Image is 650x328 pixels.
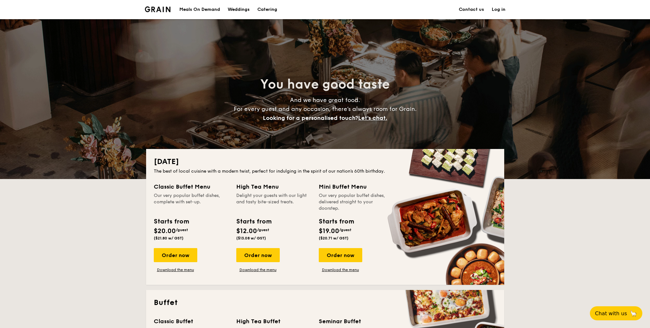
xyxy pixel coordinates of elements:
div: Delight your guests with our light and tasty bite-sized treats. [236,192,311,212]
div: Starts from [154,217,189,226]
span: /guest [339,228,351,232]
div: Starts from [319,217,354,226]
h2: [DATE] [154,157,497,167]
span: ($20.71 w/ GST) [319,236,348,240]
h2: Buffet [154,298,497,308]
a: Download the menu [319,267,362,272]
div: Order now [154,248,197,262]
span: ($13.08 w/ GST) [236,236,266,240]
div: Order now [236,248,280,262]
span: $20.00 [154,227,176,235]
div: Our very popular buffet dishes, complete with set-up. [154,192,229,212]
div: Seminar Buffet [319,317,394,326]
a: Logotype [145,6,171,12]
span: /guest [257,228,269,232]
span: Let's chat. [358,114,387,121]
div: High Tea Buffet [236,317,311,326]
span: ($21.80 w/ GST) [154,236,184,240]
a: Download the menu [154,267,197,272]
div: Our very popular buffet dishes, delivered straight to your doorstep. [319,192,394,212]
a: Download the menu [236,267,280,272]
span: /guest [176,228,188,232]
div: The best of local cuisine with a modern twist, perfect for indulging in the spirit of our nation’... [154,168,497,175]
div: High Tea Menu [236,182,311,191]
span: $12.00 [236,227,257,235]
span: Chat with us [595,310,627,316]
div: Order now [319,248,362,262]
div: Classic Buffet [154,317,229,326]
img: Grain [145,6,171,12]
button: Chat with us🦙 [590,306,642,320]
div: Mini Buffet Menu [319,182,394,191]
div: Starts from [236,217,271,226]
div: Classic Buffet Menu [154,182,229,191]
span: $19.00 [319,227,339,235]
span: 🦙 [630,310,637,317]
